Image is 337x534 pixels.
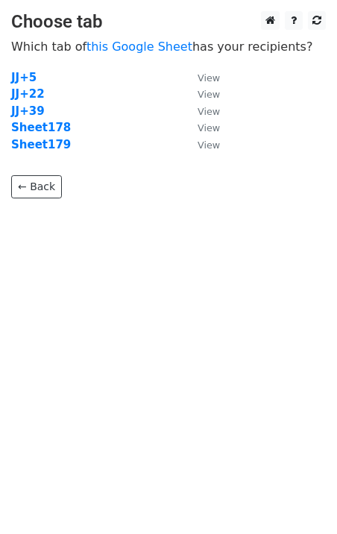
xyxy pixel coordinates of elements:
[198,139,220,151] small: View
[11,121,71,134] a: Sheet178
[183,138,220,151] a: View
[198,89,220,100] small: View
[11,39,326,54] p: Which tab of has your recipients?
[86,40,192,54] a: this Google Sheet
[11,71,37,84] a: JJ+5
[198,122,220,133] small: View
[183,71,220,84] a: View
[11,138,71,151] a: Sheet179
[11,11,326,33] h3: Choose tab
[183,104,220,118] a: View
[11,175,62,198] a: ← Back
[11,87,45,101] a: JJ+22
[11,104,45,118] a: JJ+39
[183,121,220,134] a: View
[198,72,220,84] small: View
[198,106,220,117] small: View
[183,87,220,101] a: View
